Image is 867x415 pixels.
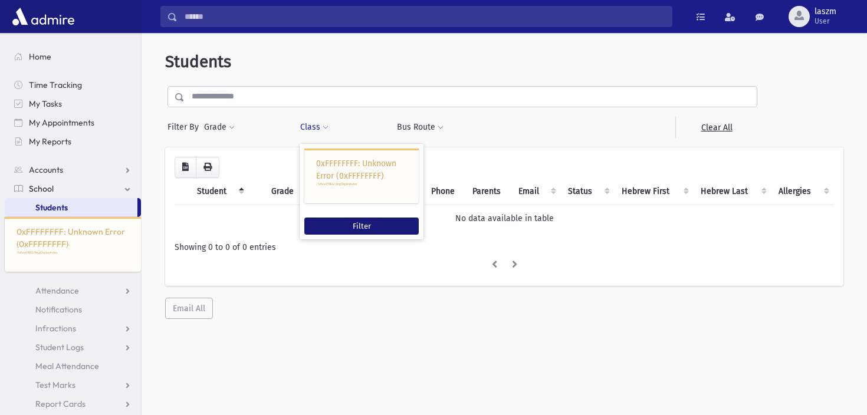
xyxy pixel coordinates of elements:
[203,117,235,138] button: Grade
[5,94,141,113] a: My Tasks
[196,157,219,178] button: Print
[35,304,82,315] span: Notifications
[694,178,772,205] th: Hebrew Last: activate to sort column ascending
[190,178,249,205] th: Student: activate to sort column descending
[29,80,82,90] span: Time Tracking
[35,342,84,353] span: Student Logs
[5,394,141,413] a: Report Cards
[29,98,62,109] span: My Tasks
[5,132,141,151] a: My Reports
[316,182,407,187] p: /School/REG/RegDisplayIndex
[175,157,196,178] button: CSV
[165,52,231,71] span: Students
[5,376,141,394] a: Test Marks
[35,398,86,409] span: Report Cards
[17,251,129,255] p: /School/REG/RegDisplayIndex
[35,285,79,296] span: Attendance
[168,121,203,133] span: Filter By
[5,300,141,319] a: Notifications
[29,164,63,175] span: Accounts
[165,298,213,319] button: Email All
[35,202,68,213] span: Students
[5,357,141,376] a: Meal Attendance
[5,338,141,357] a: Student Logs
[615,178,694,205] th: Hebrew First: activate to sort column ascending
[175,241,834,253] div: Showing 0 to 0 of 0 entries
[815,17,836,26] span: User
[675,117,757,138] a: Clear All
[35,323,76,334] span: Infractions
[304,149,419,203] div: 0xFFFFFFFF: Unknown Error (0xFFFFFFFF)
[178,6,672,27] input: Search
[771,178,834,205] th: Allergies: activate to sort column ascending
[264,178,316,205] th: Grade: activate to sort column ascending
[5,160,141,179] a: Accounts
[5,217,141,272] div: 0xFFFFFFFF: Unknown Error (0xFFFFFFFF)
[5,75,141,94] a: Time Tracking
[175,205,834,232] td: No data available in table
[5,198,137,217] a: Students
[5,47,141,66] a: Home
[9,5,77,28] img: AdmirePro
[29,183,54,194] span: School
[29,51,51,62] span: Home
[300,117,329,138] button: Class
[29,136,71,147] span: My Reports
[396,117,444,138] button: Bus Route
[35,380,75,390] span: Test Marks
[465,178,511,205] th: Parents
[5,179,141,198] a: School
[561,178,614,205] th: Status: activate to sort column ascending
[5,113,141,132] a: My Appointments
[5,319,141,338] a: Infractions
[424,178,465,205] th: Phone
[815,7,836,17] span: laszm
[29,117,94,128] span: My Appointments
[511,178,561,205] th: Email: activate to sort column ascending
[35,361,99,371] span: Meal Attendance
[5,281,141,300] a: Attendance
[304,218,419,235] button: Filter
